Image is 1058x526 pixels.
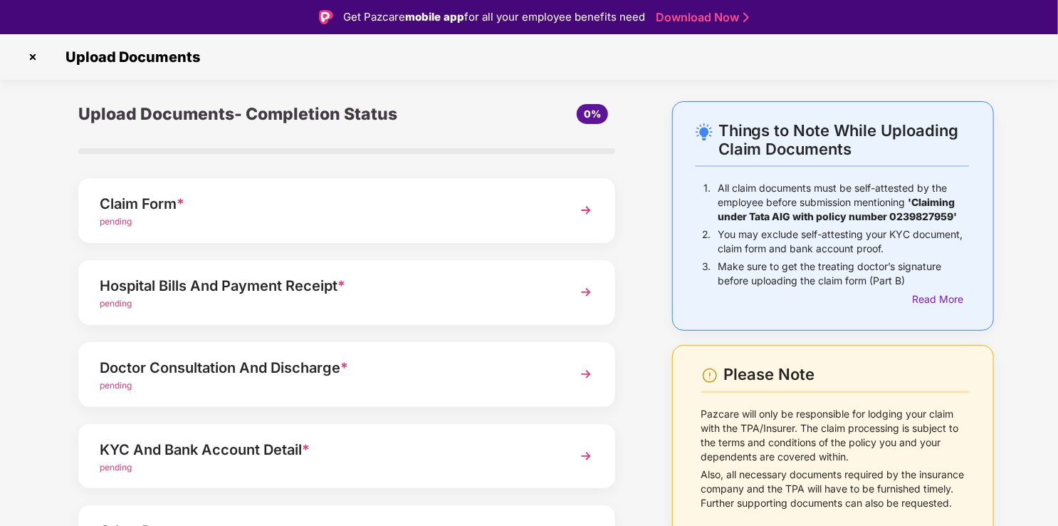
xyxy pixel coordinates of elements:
[723,365,969,384] div: Please Note
[573,443,599,469] img: svg+xml;base64,PHN2ZyBpZD0iTmV4dCIgeG1sbnM9Imh0dHA6Ly93d3cudzMub3JnLzIwMDAvc3ZnIiB3aWR0aD0iMzYiIG...
[51,48,207,66] span: Upload Documents
[718,259,969,288] p: Make sure to get the treating doctor’s signature before uploading the claim form (Part B)
[100,298,132,309] span: pending
[912,292,969,307] div: Read More
[702,259,711,288] p: 3.
[701,407,969,464] p: Pazcare will only be responsible for lodging your claim with the TPA/Insurer. The claim processin...
[704,181,711,224] p: 1.
[701,468,969,510] p: Also, all necessary documents required by the insurance company and the TPA will have to be furni...
[573,197,599,223] img: svg+xml;base64,PHN2ZyBpZD0iTmV4dCIgeG1sbnM9Imh0dHA6Ly93d3cudzMub3JnLzIwMDAvc3ZnIiB3aWR0aD0iMzYiIG...
[100,380,132,391] span: pending
[100,192,552,215] div: Claim Form
[78,101,436,127] div: Upload Documents- Completion Status
[343,9,645,26] div: Get Pazcare for all your employee benefits need
[718,121,969,158] div: Things to Note While Uploading Claim Documents
[573,279,599,305] img: svg+xml;base64,PHN2ZyBpZD0iTmV4dCIgeG1sbnM9Imh0dHA6Ly93d3cudzMub3JnLzIwMDAvc3ZnIiB3aWR0aD0iMzYiIG...
[696,123,713,140] img: svg+xml;base64,PHN2ZyB4bWxucz0iaHR0cDovL3d3dy53My5vcmcvMjAwMC9zdmciIHdpZHRoPSIyNC4wOTMiIGhlaWdodD...
[718,227,969,256] p: You may exclude self-attesting your KYC document, claim form and bank account proof.
[701,367,718,384] img: svg+xml;base64,PHN2ZyBpZD0iV2FybmluZ18tXzI0eDI0IiBkYXRhLW5hbWU9Ildhcm5pbmcgLSAyNHgyNCIgeG1sbnM9Im...
[319,10,333,24] img: Logo
[100,356,552,379] div: Doctor Consultation And Discharge
[584,108,601,120] span: 0%
[100,216,132,227] span: pending
[573,361,599,387] img: svg+xml;base64,PHN2ZyBpZD0iTmV4dCIgeG1sbnM9Imh0dHA6Ly93d3cudzMub3JnLzIwMDAvc3ZnIiB3aWR0aD0iMzYiIG...
[100,462,132,473] span: pending
[100,438,552,461] div: KYC And Bank Account Detail
[656,10,745,25] a: Download Now
[718,181,969,224] p: All claim documents must be self-attested by the employee before submission mentioning
[743,10,749,25] img: Stroke
[21,46,44,68] img: svg+xml;base64,PHN2ZyBpZD0iQ3Jvc3MtMzJ4MzIiIHhtbG5zPSJodHRwOi8vd3d3LnczLm9yZy8yMDAwL3N2ZyIgd2lkdG...
[100,274,552,297] div: Hospital Bills And Payment Receipt
[405,10,464,24] strong: mobile app
[702,227,711,256] p: 2.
